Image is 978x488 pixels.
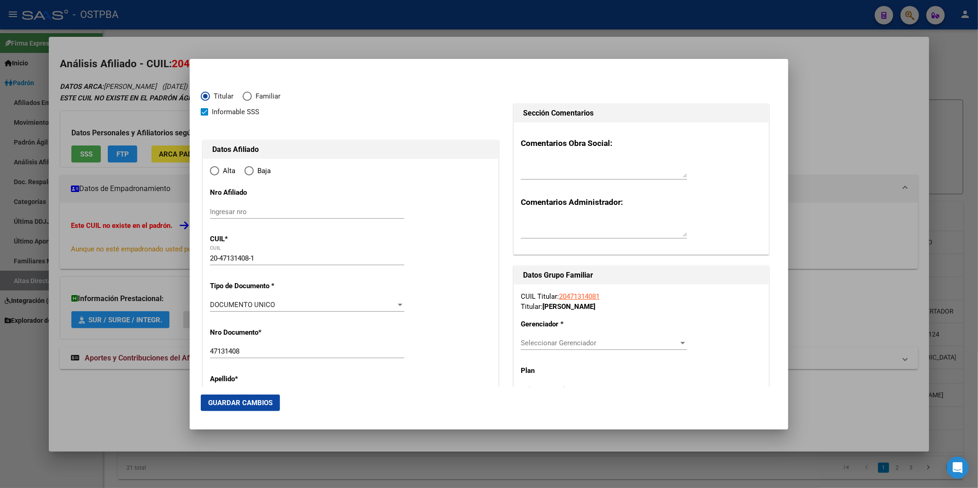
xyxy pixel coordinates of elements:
span: Informable SSS [212,106,259,117]
p: Nro Documento [210,327,294,338]
p: Plan [521,366,593,376]
div: Open Intercom Messenger [947,457,969,479]
h1: Datos Grupo Familiar [523,270,759,281]
h1: Datos Afiliado [212,144,489,155]
p: Nro Afiliado [210,187,294,198]
p: Apellido [210,374,294,384]
span: Guardar Cambios [208,399,273,407]
strong: [PERSON_NAME] [542,302,595,311]
span: Baja [254,166,271,176]
p: Tipo de Documento * [210,281,294,291]
h1: Sección Comentarios [523,108,759,119]
mat-radio-group: Elija una opción [210,168,280,177]
button: Guardar Cambios [201,395,280,411]
a: 20471314081 [559,292,600,301]
span: Familiar [252,91,280,102]
span: Seleccionar Plan [521,386,679,394]
h3: Comentarios Administrador: [521,196,762,208]
mat-radio-group: Elija una opción [201,94,290,102]
h3: Comentarios Obra Social: [521,137,762,149]
div: CUIL Titular: Titular: [521,291,762,312]
p: CUIL [210,234,294,244]
span: DOCUMENTO UNICO [210,301,275,309]
p: Gerenciador * [521,319,593,330]
span: Seleccionar Gerenciador [521,339,679,347]
span: Alta [219,166,235,176]
span: Titular [210,91,233,102]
